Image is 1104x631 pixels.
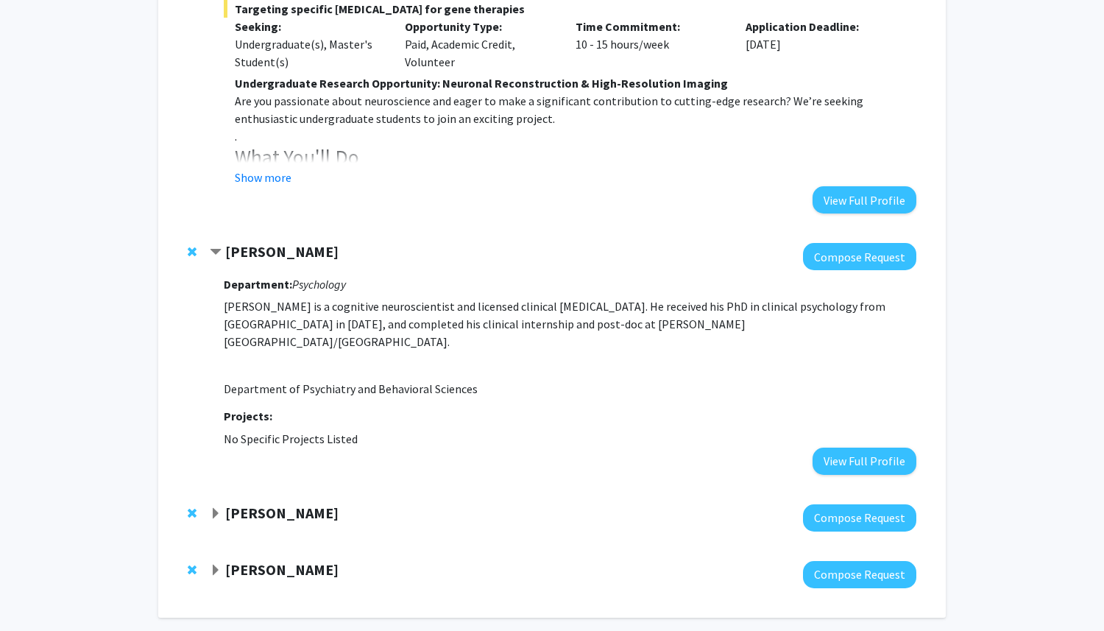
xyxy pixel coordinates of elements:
button: Compose Request to Hillary Rodman [803,561,916,588]
strong: [PERSON_NAME] [225,504,339,522]
button: Compose Request to Michael Treadway [803,243,916,270]
span: No Specific Projects Listed [224,431,358,446]
button: Show more [235,169,291,186]
p: Time Commitment: [576,18,724,35]
p: [PERSON_NAME] is a cognitive neuroscientist and licensed clinical [MEDICAL_DATA]. He received his... [224,297,916,398]
span: Remove Hillary Rodman from bookmarks [188,564,197,576]
span: Contract Michael Treadway Bookmark [210,247,222,258]
i: Psychology [292,277,346,292]
p: Seeking: [235,18,383,35]
p: . [235,127,916,145]
p: Opportunity Type: [405,18,553,35]
button: View Full Profile [813,448,916,475]
p: Are you passionate about neuroscience and eager to make a significant contribution to cutting-edg... [235,92,916,127]
h3: What You'll Do [235,145,916,170]
div: 10 - 15 hours/week [565,18,735,71]
span: Remove Michael Treadway from bookmarks [188,246,197,258]
strong: [PERSON_NAME] [225,242,339,261]
button: Compose Request to Lynne Nygaard [803,504,916,532]
strong: Projects: [224,409,272,423]
div: [DATE] [735,18,905,71]
span: Expand Hillary Rodman Bookmark [210,565,222,577]
button: View Full Profile [813,186,916,214]
iframe: Chat [11,565,63,620]
div: Undergraduate(s), Master's Student(s) [235,35,383,71]
p: Application Deadline: [746,18,894,35]
span: Expand Lynne Nygaard Bookmark [210,508,222,520]
div: Paid, Academic Credit, Volunteer [394,18,565,71]
span: Remove Lynne Nygaard from bookmarks [188,507,197,519]
strong: Undergraduate Research Opportunity: Neuronal Reconstruction & High-Resolution Imaging [235,76,728,91]
strong: Department: [224,277,292,292]
strong: [PERSON_NAME] [225,560,339,579]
